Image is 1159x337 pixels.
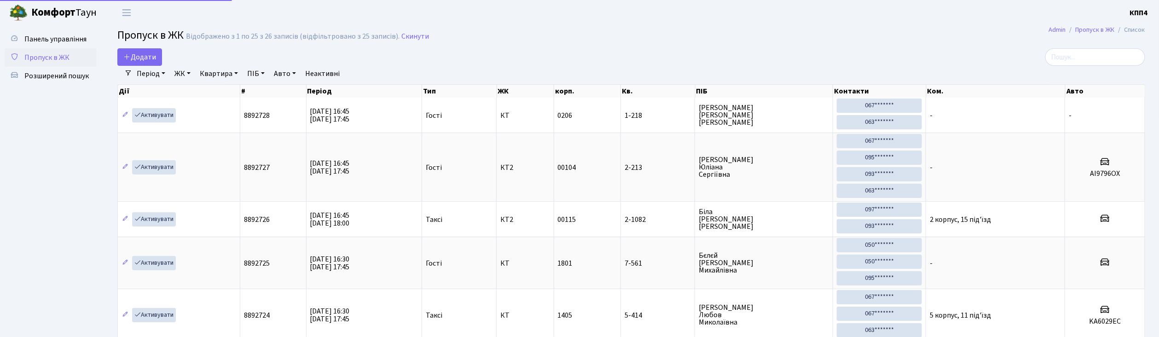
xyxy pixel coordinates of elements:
[625,164,691,171] span: 2-213
[500,312,550,319] span: КТ
[426,164,442,171] span: Гості
[171,66,194,81] a: ЖК
[132,108,176,122] a: Активувати
[132,160,176,174] a: Активувати
[930,258,933,268] span: -
[270,66,300,81] a: Авто
[118,85,240,98] th: Дії
[240,85,307,98] th: #
[554,85,621,98] th: корп.
[699,304,829,326] span: [PERSON_NAME] Любов Миколаївна
[1045,48,1145,66] input: Пошук...
[699,104,829,126] span: [PERSON_NAME] [PERSON_NAME] [PERSON_NAME]
[621,85,695,98] th: Кв.
[1130,8,1148,18] b: КПП4
[426,216,442,223] span: Таксі
[426,112,442,119] span: Гості
[1130,7,1148,18] a: КПП4
[422,85,497,98] th: Тип
[930,215,991,225] span: 2 корпус, 15 під'їзд
[930,310,991,320] span: 5 корпус, 11 під'їзд
[930,110,933,121] span: -
[497,85,554,98] th: ЖК
[833,85,927,98] th: Контакти
[558,215,576,225] span: 00115
[244,215,270,225] span: 8892726
[5,48,97,67] a: Пропуск в ЖК
[1069,317,1141,326] h5: KA6029EC
[132,212,176,227] a: Активувати
[695,85,833,98] th: ПІБ
[500,112,550,119] span: КТ
[24,71,89,81] span: Розширений пошук
[307,85,423,98] th: Період
[132,256,176,270] a: Активувати
[115,5,138,20] button: Переключити навігацію
[186,32,400,41] div: Відображено з 1 по 25 з 26 записів (відфільтровано з 25 записів).
[196,66,242,81] a: Квартира
[117,48,162,66] a: Додати
[558,163,576,173] span: 00104
[500,164,550,171] span: КТ2
[625,312,691,319] span: 5-414
[699,208,829,230] span: Біла [PERSON_NAME] [PERSON_NAME]
[5,67,97,85] a: Розширений пошук
[500,260,550,267] span: КТ
[1049,25,1066,35] a: Admin
[426,312,442,319] span: Таксі
[133,66,169,81] a: Період
[123,52,156,62] span: Додати
[117,27,184,43] span: Пропуск в ЖК
[625,216,691,223] span: 2-1082
[310,254,350,272] span: [DATE] 16:30 [DATE] 17:45
[558,110,573,121] span: 0206
[1115,25,1145,35] li: Список
[1035,20,1159,40] nav: breadcrumb
[699,156,829,178] span: [PERSON_NAME] Юліана Сергіївна
[625,112,691,119] span: 1-218
[301,66,343,81] a: Неактивні
[244,110,270,121] span: 8892728
[1069,110,1072,121] span: -
[1069,169,1141,178] h5: АІ9796ОХ
[5,30,97,48] a: Панель управління
[31,5,97,21] span: Таун
[9,4,28,22] img: logo.png
[558,310,573,320] span: 1405
[927,85,1066,98] th: Ком.
[401,32,429,41] a: Скинути
[244,163,270,173] span: 8892727
[310,306,350,324] span: [DATE] 16:30 [DATE] 17:45
[243,66,268,81] a: ПІБ
[31,5,75,20] b: Комфорт
[500,216,550,223] span: КТ2
[1066,85,1146,98] th: Авто
[132,308,176,322] a: Активувати
[244,258,270,268] span: 8892725
[625,260,691,267] span: 7-561
[310,210,350,228] span: [DATE] 16:45 [DATE] 18:00
[699,252,829,274] span: Бєлєй [PERSON_NAME] Михайлівна
[244,310,270,320] span: 8892724
[930,163,933,173] span: -
[426,260,442,267] span: Гості
[310,106,350,124] span: [DATE] 16:45 [DATE] 17:45
[558,258,573,268] span: 1801
[24,52,70,63] span: Пропуск в ЖК
[310,158,350,176] span: [DATE] 16:45 [DATE] 17:45
[1076,25,1115,35] a: Пропуск в ЖК
[24,34,87,44] span: Панель управління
